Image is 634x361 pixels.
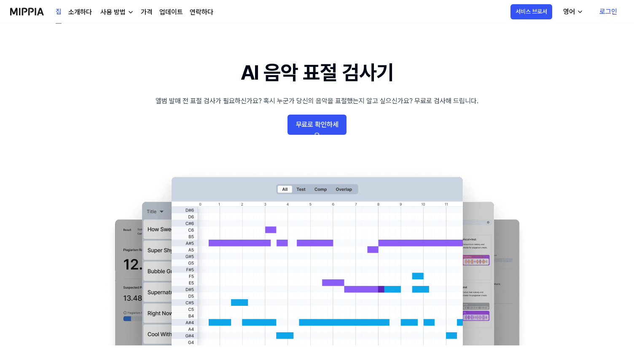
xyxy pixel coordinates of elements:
a: 업데이트 [159,7,183,17]
font: 영어 [563,8,575,16]
font: 업데이트 [159,8,183,16]
a: 연락하다 [190,7,213,17]
img: 메인 이미지 [98,168,536,345]
font: 사용 방법 [100,8,126,16]
font: 가격 [141,8,153,16]
button: 사용 방법 [99,7,134,17]
img: 아래에 [127,9,134,16]
font: 집 [56,8,62,16]
font: 로그인 [599,8,617,16]
font: 서비스 브로셔 [516,8,547,15]
a: 무료로 확인하세요 [287,115,347,135]
font: 무료로 확인하세요 [296,120,338,139]
font: AI 음악 표절 검사기 [241,60,394,85]
font: 앨범 발매 전 표절 검사가 필요하신가요? 혹시 누군가 당신의 음악을 표절했는지 알고 싶으신가요? 무료로 검사해 드립니다. [156,97,478,105]
a: 가격 [141,7,153,17]
button: 영어 [556,3,588,20]
a: 소개하다 [68,7,92,17]
button: 서비스 브로셔 [510,4,552,19]
a: 집 [56,0,62,24]
font: 연락하다 [190,8,213,16]
font: 소개하다 [68,8,92,16]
